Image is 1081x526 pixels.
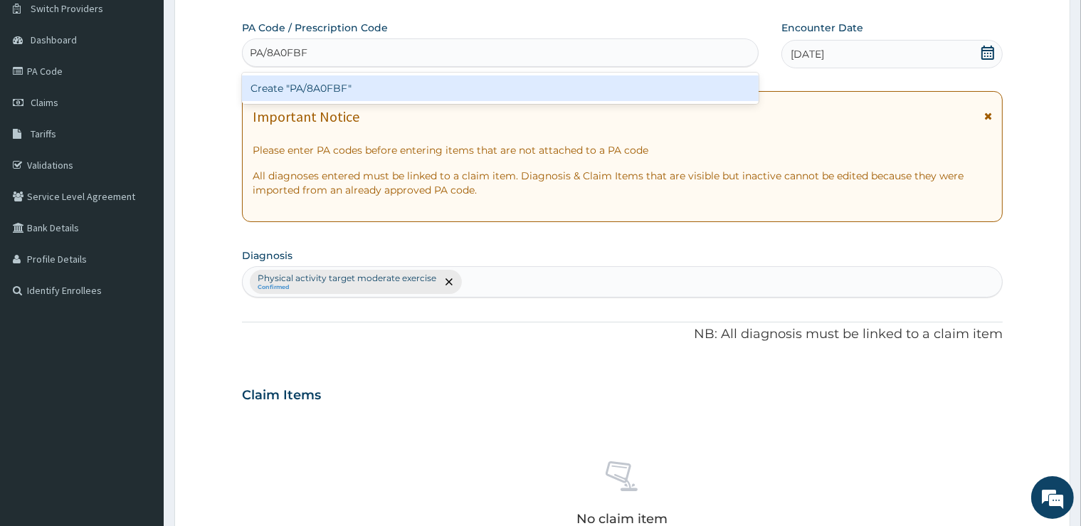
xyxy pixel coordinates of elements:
label: Encounter Date [781,21,863,35]
p: No claim item [577,512,668,526]
h1: Important Notice [253,109,359,125]
h3: Claim Items [242,388,321,404]
span: We're online! [83,167,196,310]
textarea: Type your message and hit 'Enter' [7,364,271,414]
label: Diagnosis [242,248,292,263]
span: Switch Providers [31,2,103,15]
div: Create "PA/8A0FBF" [242,75,759,101]
div: Minimize live chat window [233,7,268,41]
span: Dashboard [31,33,77,46]
p: All diagnoses entered must be linked to a claim item. Diagnosis & Claim Items that are visible bu... [253,169,991,197]
span: Claims [31,96,58,109]
span: Tariffs [31,127,56,140]
label: PA Code / Prescription Code [242,21,388,35]
span: [DATE] [791,47,824,61]
p: Please enter PA codes before entering items that are not attached to a PA code [253,143,991,157]
img: d_794563401_company_1708531726252_794563401 [26,71,58,107]
p: NB: All diagnosis must be linked to a claim item [242,325,1002,344]
div: Chat with us now [74,80,239,98]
